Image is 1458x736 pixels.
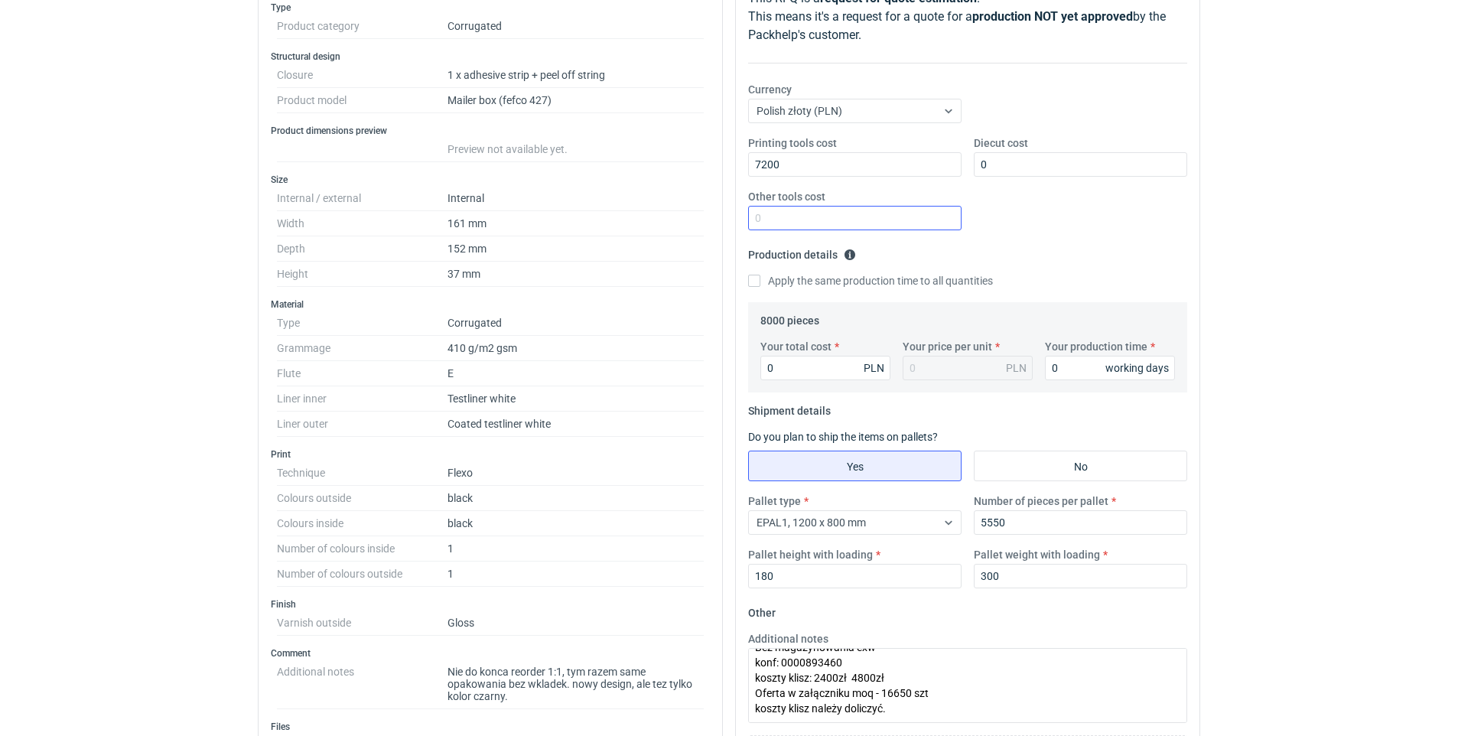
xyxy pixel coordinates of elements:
[447,211,704,236] dd: 161 mm
[447,511,704,536] dd: black
[447,461,704,486] dd: Flexo
[748,631,828,646] label: Additional notes
[277,659,447,709] dt: Additional notes
[277,386,447,412] dt: Liner inner
[277,336,447,361] dt: Grammage
[271,647,710,659] h3: Comment
[271,448,710,461] h3: Print
[271,598,710,611] h3: Finish
[447,143,568,155] span: Preview not available yet.
[277,186,447,211] dt: Internal / external
[757,516,866,529] span: EPAL1, 1200 x 800 mm
[748,82,792,97] label: Currency
[447,562,704,587] dd: 1
[277,562,447,587] dt: Number of colours outside
[447,659,704,709] dd: Nie do konca reorder 1:1, tym razem same opakowania bez wkladek. nowy design, ale tez tylko kolor...
[972,9,1133,24] strong: production NOT yet approved
[974,451,1187,481] label: No
[447,311,704,336] dd: Corrugated
[277,211,447,236] dt: Width
[447,236,704,262] dd: 152 mm
[447,63,704,88] dd: 1 x adhesive strip + peel off string
[748,564,962,588] input: 0
[271,50,710,63] h3: Structural design
[271,2,710,14] h3: Type
[748,601,776,619] legend: Other
[447,336,704,361] dd: 410 g/m2 gsm
[974,135,1028,151] label: Diecut cost
[748,547,873,562] label: Pallet height with loading
[748,135,837,151] label: Printing tools cost
[760,356,890,380] input: 0
[277,461,447,486] dt: Technique
[760,339,832,354] label: Your total cost
[1006,360,1027,376] div: PLN
[271,298,710,311] h3: Material
[748,152,962,177] input: 0
[864,360,884,376] div: PLN
[277,88,447,113] dt: Product model
[277,486,447,511] dt: Colours outside
[748,399,831,417] legend: Shipment details
[1045,339,1147,354] label: Your production time
[271,125,710,137] h3: Product dimensions preview
[974,510,1187,535] input: 0
[447,611,704,636] dd: Gloss
[1045,356,1175,380] input: 0
[277,14,447,39] dt: Product category
[447,14,704,39] dd: Corrugated
[447,386,704,412] dd: Testliner white
[748,451,962,481] label: Yes
[277,611,447,636] dt: Varnish outside
[974,493,1108,509] label: Number of pieces per pallet
[447,361,704,386] dd: E
[277,536,447,562] dt: Number of colours inside
[748,648,1187,723] textarea: Bez magazynowania exw konf: 0000893460 koszty klisz: 2400zł 4800zł Oferta w załączniku moq - 1665...
[748,206,962,230] input: 0
[760,308,819,327] legend: 8000 pieces
[447,486,704,511] dd: black
[277,412,447,437] dt: Liner outer
[974,547,1100,562] label: Pallet weight with loading
[748,493,801,509] label: Pallet type
[447,412,704,437] dd: Coated testliner white
[974,564,1187,588] input: 0
[748,243,856,261] legend: Production details
[748,431,938,443] label: Do you plan to ship the items on pallets?
[1105,360,1169,376] div: working days
[277,262,447,287] dt: Height
[277,63,447,88] dt: Closure
[757,105,842,117] span: Polish złoty (PLN)
[447,88,704,113] dd: Mailer box (fefco 427)
[447,262,704,287] dd: 37 mm
[271,721,710,733] h3: Files
[903,339,992,354] label: Your price per unit
[277,236,447,262] dt: Depth
[277,311,447,336] dt: Type
[271,174,710,186] h3: Size
[447,186,704,211] dd: Internal
[974,152,1187,177] input: 0
[748,189,825,204] label: Other tools cost
[447,536,704,562] dd: 1
[277,361,447,386] dt: Flute
[277,511,447,536] dt: Colours inside
[748,273,993,288] label: Apply the same production time to all quantities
